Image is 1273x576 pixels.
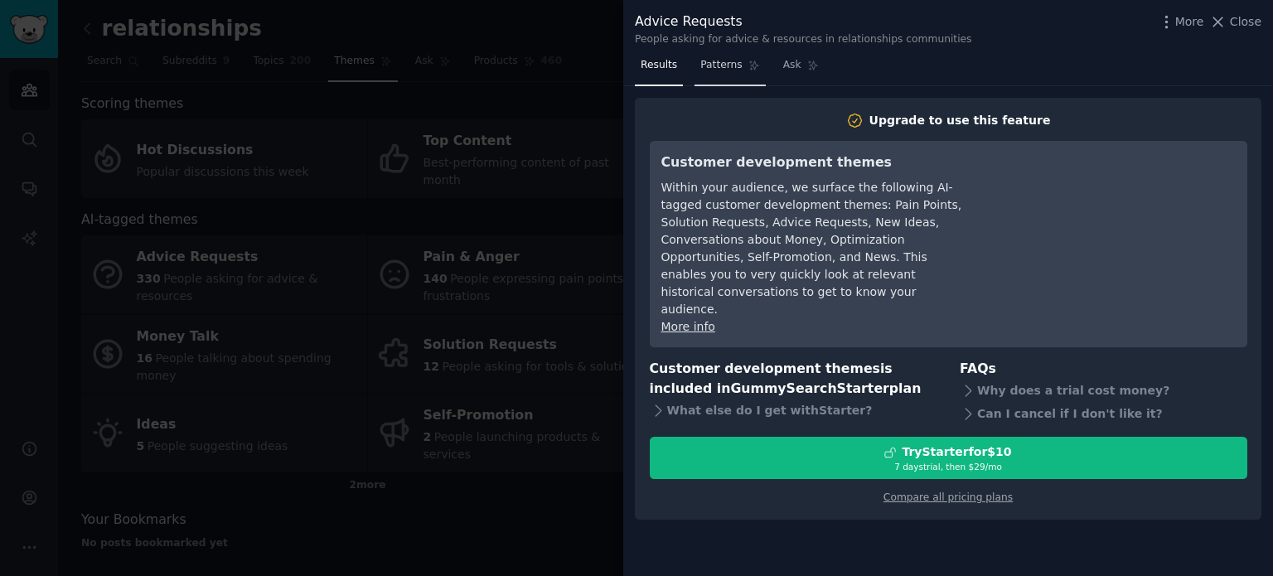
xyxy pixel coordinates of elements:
[883,491,1013,503] a: Compare all pricing plans
[661,179,964,318] div: Within your audience, we surface the following AI-tagged customer development themes: Pain Points...
[635,12,971,32] div: Advice Requests
[650,399,937,423] div: What else do I get with Starter ?
[777,52,825,86] a: Ask
[783,58,801,73] span: Ask
[1209,13,1261,31] button: Close
[635,32,971,47] div: People asking for advice & resources in relationships communities
[651,461,1246,472] div: 7 days trial, then $ 29 /mo
[700,58,742,73] span: Patterns
[1230,13,1261,31] span: Close
[635,52,683,86] a: Results
[730,380,888,396] span: GummySearch Starter
[661,320,715,333] a: More info
[650,359,937,399] h3: Customer development themes is included in plan
[902,443,1011,461] div: Try Starter for $10
[661,152,964,173] h3: Customer development themes
[960,359,1247,380] h3: FAQs
[869,112,1051,129] div: Upgrade to use this feature
[1175,13,1204,31] span: More
[987,152,1236,277] iframe: YouTube video player
[650,437,1247,479] button: TryStarterfor$107 daystrial, then $29/mo
[641,58,677,73] span: Results
[960,402,1247,425] div: Can I cancel if I don't like it?
[960,379,1247,402] div: Why does a trial cost money?
[695,52,765,86] a: Patterns
[1158,13,1204,31] button: More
